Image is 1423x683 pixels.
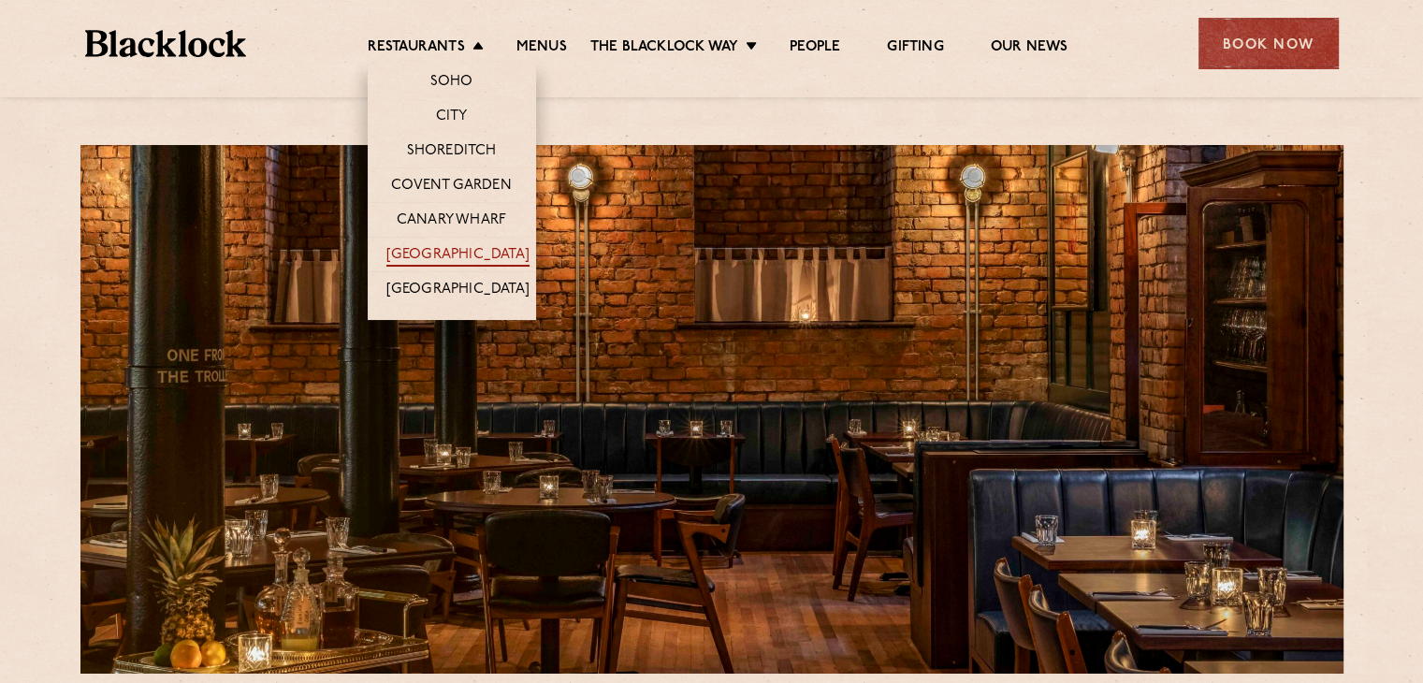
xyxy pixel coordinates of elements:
a: Menus [516,38,567,59]
a: Shoreditch [407,142,497,163]
a: [GEOGRAPHIC_DATA] [386,281,530,301]
div: Book Now [1198,18,1339,69]
a: [GEOGRAPHIC_DATA] [386,246,530,267]
a: Gifting [887,38,943,59]
a: Restaurants [368,38,465,59]
a: Canary Wharf [397,211,506,232]
a: People [790,38,840,59]
a: Covent Garden [391,177,512,197]
a: Soho [430,73,473,94]
a: The Blacklock Way [590,38,738,59]
img: BL_Textured_Logo-footer-cropped.svg [85,30,247,57]
a: City [436,108,468,128]
a: Our News [991,38,1068,59]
